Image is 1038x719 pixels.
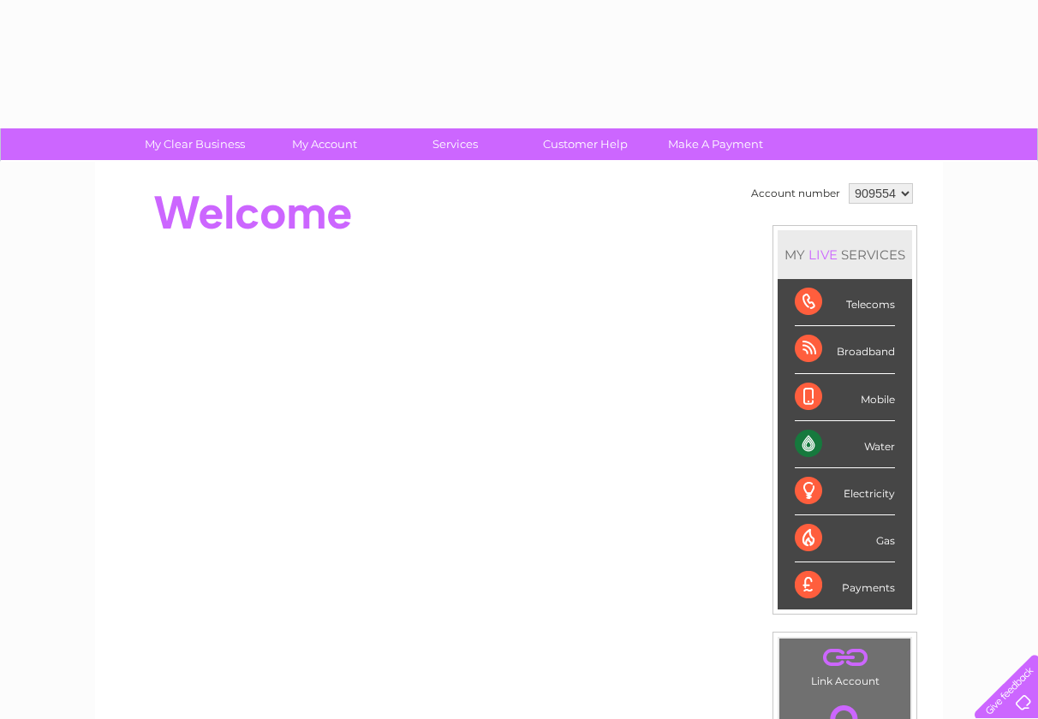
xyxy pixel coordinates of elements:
[795,515,895,562] div: Gas
[747,179,844,208] td: Account number
[795,374,895,421] div: Mobile
[795,468,895,515] div: Electricity
[795,279,895,326] div: Telecoms
[645,128,786,160] a: Make A Payment
[254,128,396,160] a: My Account
[784,643,906,673] a: .
[795,421,895,468] div: Water
[795,326,895,373] div: Broadband
[385,128,526,160] a: Services
[795,562,895,609] div: Payments
[515,128,656,160] a: Customer Help
[778,638,911,692] td: Link Account
[778,230,912,279] div: MY SERVICES
[124,128,265,160] a: My Clear Business
[805,247,841,263] div: LIVE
